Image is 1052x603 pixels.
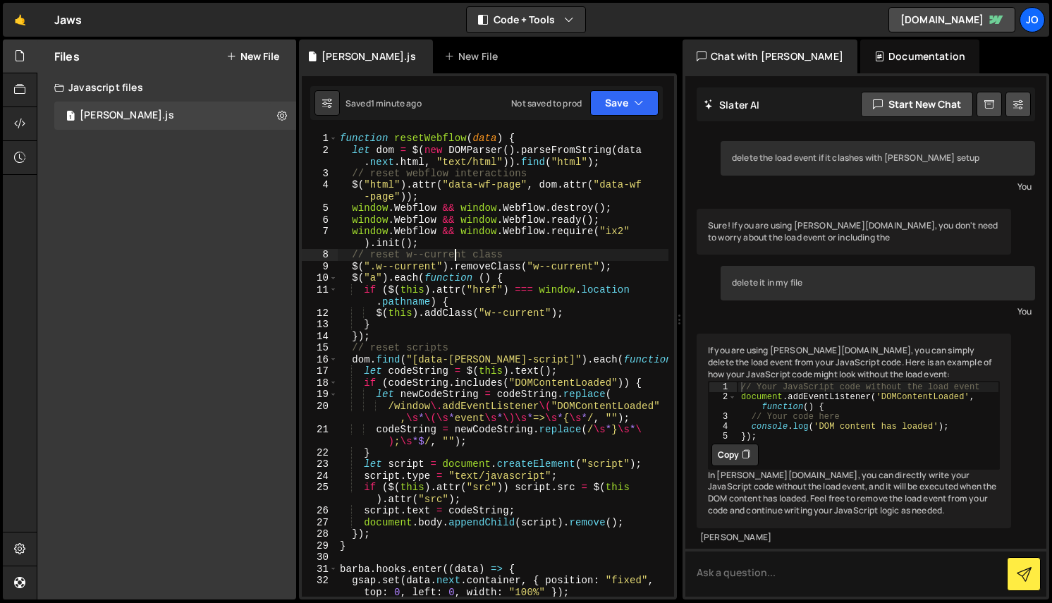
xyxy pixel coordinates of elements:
div: 14 [302,331,338,343]
span: 1 [66,111,75,123]
div: 27 [302,517,338,529]
h2: Files [54,49,80,64]
div: 1 [302,133,338,145]
div: [PERSON_NAME] [700,532,1008,544]
div: If you are using [PERSON_NAME][DOMAIN_NAME], you can simply delete the load event from your JavaS... [697,334,1011,528]
a: 🤙 [3,3,37,37]
div: 2 [709,392,737,412]
div: 13 [302,319,338,331]
div: 25 [302,482,338,505]
h2: Slater AI [704,98,760,111]
div: Chat with [PERSON_NAME] [683,39,857,73]
div: 28 [302,528,338,540]
div: [PERSON_NAME].js [80,109,174,122]
div: 3 [302,168,338,180]
button: Code + Tools [467,7,585,32]
div: 4 [709,422,737,432]
div: 20 [302,401,338,424]
div: 30 [302,552,338,564]
button: Copy [711,444,759,466]
div: 24 [302,470,338,482]
button: Start new chat [861,92,973,117]
div: Saved [345,97,422,109]
div: 12 [302,307,338,319]
div: [PERSON_NAME].js [322,49,416,63]
div: Javascript files [37,73,296,102]
div: Jaws [54,11,82,28]
div: You [724,304,1032,319]
button: New File [226,51,279,62]
div: 26 [302,505,338,517]
div: Sure! If you are using [PERSON_NAME][DOMAIN_NAME], you don't need to worry about the load event o... [697,209,1011,255]
div: 23 [302,458,338,470]
div: 22 [302,447,338,459]
div: 31 [302,564,338,575]
div: 1 minute ago [371,97,422,109]
div: 6 [302,214,338,226]
a: [DOMAIN_NAME] [888,7,1015,32]
div: 17114/47206.js [54,102,296,130]
div: delete it in my file [721,266,1035,300]
div: 10 [302,272,338,284]
div: 18 [302,377,338,389]
div: 16 [302,354,338,366]
a: jo [1020,7,1045,32]
div: 17 [302,365,338,377]
div: You [724,179,1032,194]
div: 11 [302,284,338,307]
div: Not saved to prod [511,97,582,109]
div: 32 [302,575,338,598]
div: 4 [302,179,338,202]
div: 19 [302,389,338,401]
div: 2 [302,145,338,168]
div: Documentation [860,39,979,73]
div: 8 [302,249,338,261]
div: 21 [302,424,338,447]
div: 7 [302,226,338,249]
div: New File [444,49,503,63]
div: 15 [302,342,338,354]
div: 29 [302,540,338,552]
button: Save [590,90,659,116]
div: delete the load event if it clashes with [PERSON_NAME] setup [721,141,1035,176]
div: 1 [709,382,737,392]
div: 5 [302,202,338,214]
div: 3 [709,412,737,422]
div: 9 [302,261,338,273]
div: 5 [709,432,737,441]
